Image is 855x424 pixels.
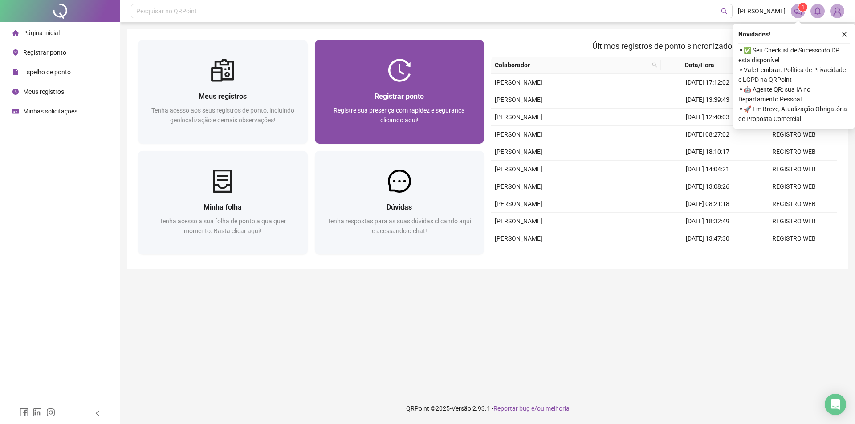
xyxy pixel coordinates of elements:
span: [PERSON_NAME] [495,183,542,190]
span: [PERSON_NAME] [495,131,542,138]
span: home [12,30,19,36]
td: [DATE] 08:27:02 [664,126,751,143]
td: [DATE] 14:04:21 [664,161,751,178]
span: [PERSON_NAME] [495,96,542,103]
span: Registre sua presença com rapidez e segurança clicando aqui! [334,107,465,124]
td: REGISTRO WEB [751,161,837,178]
td: REGISTRO WEB [751,247,837,265]
span: Página inicial [23,29,60,36]
span: instagram [46,408,55,417]
span: [PERSON_NAME] [495,113,542,121]
span: close [841,31,847,37]
span: bell [814,7,822,15]
span: ⚬ 🤖 Agente QR: sua IA no Departamento Pessoal [738,85,850,104]
td: REGISTRO WEB [751,178,837,195]
td: REGISTRO WEB [751,213,837,230]
span: file [12,69,19,75]
span: Reportar bug e/ou melhoria [493,405,570,412]
td: [DATE] 18:32:49 [664,213,751,230]
span: Tenha acesso a sua folha de ponto a qualquer momento. Basta clicar aqui! [159,218,286,234]
td: [DATE] 18:10:17 [664,143,751,161]
sup: 1 [798,3,807,12]
span: [PERSON_NAME] [495,200,542,207]
span: Registrar ponto [375,92,424,101]
td: [DATE] 08:21:18 [664,195,751,213]
span: search [650,58,659,72]
footer: QRPoint © 2025 - 2.93.1 - [120,393,855,424]
span: Últimos registros de ponto sincronizados [592,41,736,51]
span: linkedin [33,408,42,417]
a: Registrar pontoRegistre sua presença com rapidez e segurança clicando aqui! [315,40,484,144]
td: [DATE] 13:08:26 [664,178,751,195]
span: Tenha respostas para as suas dúvidas clicando aqui e acessando o chat! [327,218,471,234]
span: facebook [20,408,28,417]
span: Meus registros [23,88,64,95]
td: [DATE] 13:47:30 [664,230,751,247]
td: [DATE] 13:39:43 [664,91,751,109]
span: search [652,62,657,68]
a: DúvidasTenha respostas para as suas dúvidas clicando aqui e acessando o chat! [315,151,484,254]
span: 1 [802,4,805,10]
span: left [94,410,101,416]
td: [DATE] 12:40:03 [664,109,751,126]
td: REGISTRO WEB [751,126,837,143]
span: ⚬ 🚀 Em Breve, Atualização Obrigatória de Proposta Comercial [738,104,850,124]
td: REGISTRO WEB [751,143,837,161]
a: Minha folhaTenha acesso a sua folha de ponto a qualquer momento. Basta clicar aqui! [138,151,308,254]
span: Minha folha [204,203,242,211]
span: Registrar ponto [23,49,66,56]
span: Novidades ! [738,29,770,39]
span: [PERSON_NAME] [495,235,542,242]
span: environment [12,49,19,56]
span: Data/Hora [664,60,735,70]
span: Colaborador [495,60,648,70]
span: [PERSON_NAME] [495,218,542,225]
div: Open Intercom Messenger [825,394,846,415]
span: [PERSON_NAME] [495,148,542,155]
span: [PERSON_NAME] [495,166,542,173]
th: Data/Hora [661,57,746,74]
span: Dúvidas [387,203,412,211]
span: Espelho de ponto [23,69,71,76]
span: clock-circle [12,89,19,95]
span: Minhas solicitações [23,108,77,115]
td: REGISTRO WEB [751,230,837,247]
img: 84180 [831,4,844,18]
span: Meus registros [199,92,247,101]
td: REGISTRO WEB [751,195,837,213]
span: Tenha acesso aos seus registros de ponto, incluindo geolocalização e demais observações! [151,107,294,124]
span: [PERSON_NAME] [495,79,542,86]
span: schedule [12,108,19,114]
span: Versão [452,405,471,412]
td: [DATE] 12:43:03 [664,247,751,265]
span: notification [794,7,802,15]
a: Meus registrosTenha acesso aos seus registros de ponto, incluindo geolocalização e demais observa... [138,40,308,144]
span: search [721,8,728,15]
td: [DATE] 17:12:02 [664,74,751,91]
span: ⚬ Vale Lembrar: Política de Privacidade e LGPD na QRPoint [738,65,850,85]
span: [PERSON_NAME] [738,6,786,16]
span: ⚬ ✅ Seu Checklist de Sucesso do DP está disponível [738,45,850,65]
